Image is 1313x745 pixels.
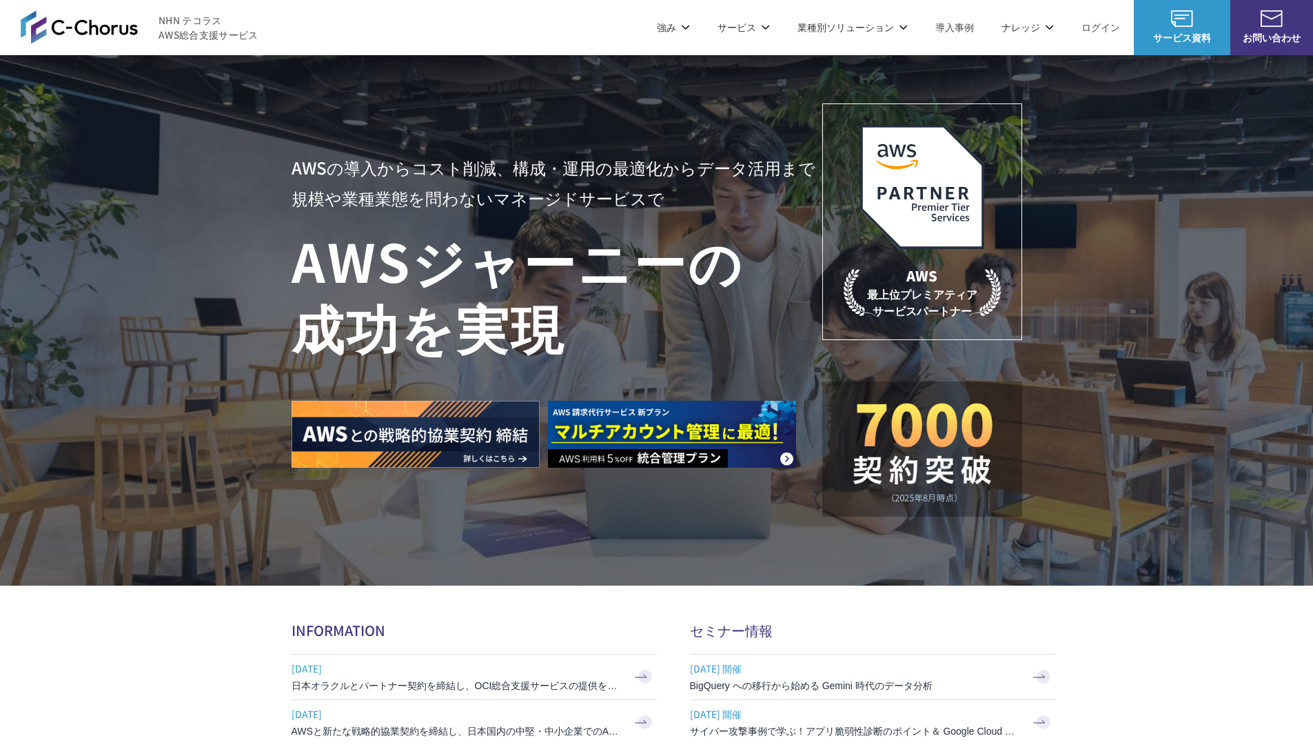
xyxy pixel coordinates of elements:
[860,125,984,249] img: AWSプレミアティアサービスパートナー
[292,152,822,213] p: AWSの導入からコスト削減、 構成・運用の最適化からデータ活用まで 規模や業種業態を問わない マネージドサービスで
[1261,10,1283,27] img: お問い合わせ
[292,227,822,359] h1: AWS ジャーニーの 成功を実現
[1001,20,1054,34] p: ナレッジ
[292,704,622,724] span: [DATE]
[690,704,1021,724] span: [DATE] 開催
[690,724,1021,738] h3: サイバー攻撃事例で学ぶ！アプリ脆弱性診断のポイント＆ Google Cloud セキュリティ対策
[292,620,657,640] h2: INFORMATION
[797,20,908,34] p: 業種別ソリューション
[1134,30,1230,45] span: サービス資料
[21,10,138,43] img: AWS総合支援サービス C-Chorus
[850,402,995,503] img: 契約件数
[1230,30,1313,45] span: お問い合わせ
[159,13,258,42] span: NHN テコラス AWS総合支援サービス
[657,20,690,34] p: 強み
[690,679,1021,693] h3: BigQuery への移行から始める Gemini 時代のデータ分析
[292,655,657,699] a: [DATE] 日本オラクルとパートナー契約を締結し、OCI総合支援サービスの提供を開始
[21,10,258,43] a: AWS総合支援サービス C-Chorus NHN テコラスAWS総合支援サービス
[1081,20,1120,34] a: ログイン
[690,658,1021,679] span: [DATE] 開催
[690,700,1055,745] a: [DATE] 開催 サイバー攻撃事例で学ぶ！アプリ脆弱性診断のポイント＆ Google Cloud セキュリティ対策
[292,679,622,693] h3: 日本オラクルとパートナー契約を締結し、OCI総合支援サービスの提供を開始
[548,401,796,468] img: AWS請求代行サービス 統合管理プラン
[906,266,937,286] em: AWS
[690,620,1055,640] h2: セミナー情報
[717,20,770,34] p: サービス
[690,655,1055,699] a: [DATE] 開催 BigQuery への移行から始める Gemini 時代のデータ分析
[935,20,974,34] a: 導入事例
[292,700,657,745] a: [DATE] AWSと新たな戦略的協業契約を締結し、日本国内の中堅・中小企業でのAWS活用を加速
[292,724,622,738] h3: AWSと新たな戦略的協業契約を締結し、日本国内の中堅・中小企業でのAWS活用を加速
[292,658,622,679] span: [DATE]
[292,401,540,468] img: AWSとの戦略的協業契約 締結
[844,266,1001,319] p: 最上位プレミアティア サービスパートナー
[1171,10,1193,27] img: AWS総合支援サービス C-Chorus サービス資料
